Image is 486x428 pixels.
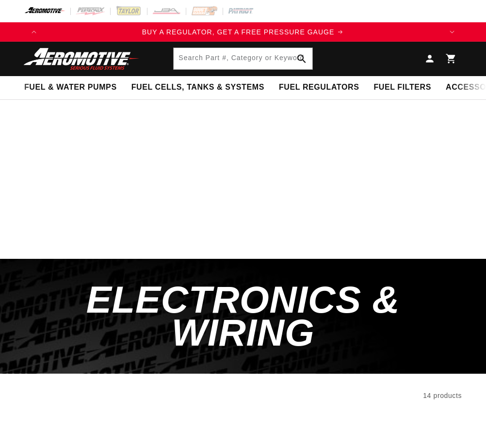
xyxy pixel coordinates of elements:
[44,27,442,37] div: 1 of 4
[17,76,124,99] summary: Fuel & Water Pumps
[24,82,117,93] span: Fuel & Water Pumps
[272,76,366,99] summary: Fuel Regulators
[373,82,431,93] span: Fuel Filters
[24,22,44,42] button: Translation missing: en.sections.announcements.previous_announcement
[44,27,442,37] div: Announcement
[442,22,462,42] button: Translation missing: en.sections.announcements.next_announcement
[44,27,442,37] a: BUY A REGULATOR, GET A FREE PRESSURE GAUGE
[279,82,359,93] span: Fuel Regulators
[131,82,264,93] span: Fuel Cells, Tanks & Systems
[21,48,142,70] img: Aeromotive
[124,76,272,99] summary: Fuel Cells, Tanks & Systems
[366,76,438,99] summary: Fuel Filters
[174,48,312,69] input: Search Part #, Category or Keyword
[291,48,312,69] button: Search Part #, Category or Keyword
[86,278,400,354] span: Electronics & Wiring
[423,392,462,399] span: 14 products
[142,28,335,36] span: BUY A REGULATOR, GET A FREE PRESSURE GAUGE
